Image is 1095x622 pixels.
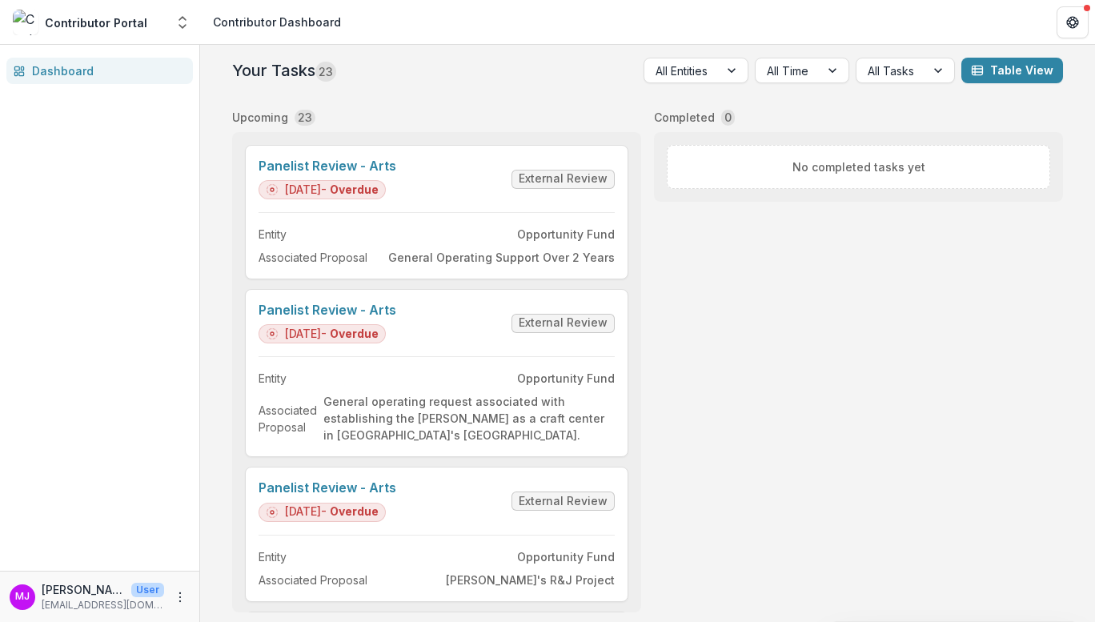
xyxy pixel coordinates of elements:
nav: breadcrumb [207,10,347,34]
button: Table View [961,58,1063,83]
a: Panelist Review - Arts [259,159,396,174]
p: 23 [298,109,312,126]
div: Contributor Dashboard [213,14,341,30]
p: User [131,583,164,597]
div: Medina Jackson [15,592,30,602]
button: Get Help [1057,6,1089,38]
h2: Your Tasks [232,61,336,80]
div: Dashboard [32,62,180,79]
button: More [170,588,190,607]
p: [PERSON_NAME] [42,581,125,598]
div: Contributor Portal [45,14,147,31]
img: Contributor Portal [13,10,38,35]
button: Open entity switcher [171,6,194,38]
p: [EMAIL_ADDRESS][DOMAIN_NAME] [42,598,164,612]
p: Completed [654,109,715,126]
p: 0 [724,109,732,126]
p: No completed tasks yet [792,159,925,175]
a: Panelist Review - Arts [259,303,396,318]
p: Upcoming [232,109,288,126]
span: 23 [315,62,336,82]
a: Dashboard [6,58,193,84]
a: Panelist Review - Arts [259,480,396,496]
